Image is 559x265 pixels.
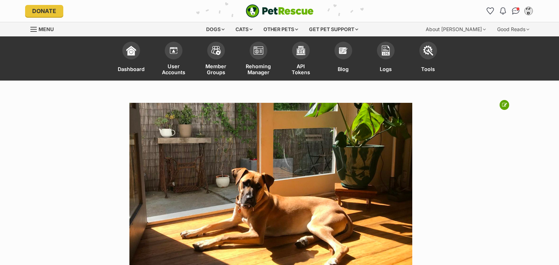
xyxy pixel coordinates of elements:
span: Member Groups [204,63,228,75]
a: Favourites [485,5,496,17]
button: My account [523,5,534,17]
span: Menu [39,26,54,32]
a: Blog [322,38,365,81]
button: Notifications [497,5,509,17]
ul: Account quick links [485,5,534,17]
img: notifications-46538b983faf8c2785f20acdc204bb7945ddae34d4c08c2a6579f10ce5e182be.svg [500,7,506,14]
img: logo-e224e6f780fb5917bec1dbf3a21bbac754714ae5b6737aabdf751b685950b380.svg [246,4,314,18]
img: logs-icon-5bf4c29380941ae54b88474b1138927238aebebbc450bc62c8517511492d5a22.svg [381,46,391,55]
span: API Tokens [289,63,313,75]
span: Blog [338,63,349,75]
div: Get pet support [304,22,363,36]
a: Member Groups [195,38,237,81]
span: Logs [380,63,392,75]
img: api-icon-849e3a9e6f871e3acf1f60245d25b4cd0aad652aa5f5372336901a6a67317bd8.svg [296,46,306,55]
a: API Tokens [280,38,322,81]
div: VJ-P [525,7,532,14]
a: Dashboard [110,38,152,81]
a: Logs [365,38,407,81]
img: dashboard-icon-eb2f2d2d3e046f16d808141f083e7271f6b2e854fb5c12c21221c1fb7104beca.svg [126,46,136,55]
div: Dogs [201,22,229,36]
a: User Accounts [152,38,195,81]
a: Menu [30,22,59,35]
a: Donate [25,5,63,17]
span: User Accounts [161,63,186,75]
span: Tools [421,63,435,75]
div: Good Reads [492,22,534,36]
img: team-members-icon-5396bd8760b3fe7c0b43da4ab00e1e3bb1a5d9ba89233759b79545d2d3fc5d0d.svg [211,46,221,55]
span: Rehoming Manager [246,63,271,75]
div: About [PERSON_NAME] [421,22,491,36]
img: tools-icon-677f8b7d46040df57c17cb185196fc8e01b2b03676c49af7ba82c462532e62ee.svg [423,46,433,55]
img: chat-41dd97257d64d25036548639549fe6c8038ab92f7586957e7f3b1b290dea8141.svg [512,7,519,14]
div: Other pets [258,22,303,36]
a: Conversations [510,5,522,17]
a: Tools [407,38,449,81]
a: Rehoming Manager [237,38,280,81]
img: members-icon-d6bcda0bfb97e5ba05b48644448dc2971f67d37433e5abca221da40c41542bd5.svg [169,46,179,55]
div: Cats [231,22,257,36]
span: Dashboard [118,63,145,75]
img: group-profile-icon-3fa3cf56718a62981997c0bc7e787c4b2cf8bcc04b72c1350f741eb67cf2f40e.svg [254,46,263,55]
img: blogs-icon-e71fceff818bbaa76155c998696f2ea9b8fc06abc828b24f45ee82a475c2fd99.svg [338,46,348,55]
a: PetRescue [246,4,314,18]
